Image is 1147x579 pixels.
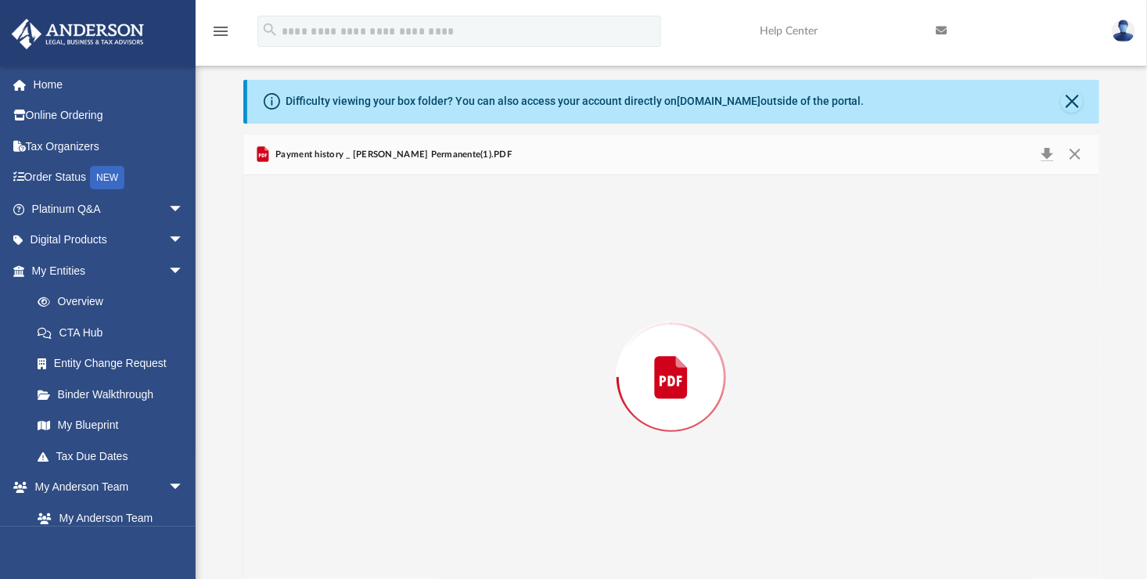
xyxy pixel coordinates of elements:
a: Home [11,69,207,100]
a: Tax Organizers [11,131,207,162]
span: arrow_drop_down [168,225,200,257]
a: Digital Productsarrow_drop_down [11,225,207,256]
div: Difficulty viewing your box folder? You can also access your account directly on outside of the p... [286,93,865,110]
a: Entity Change Request [22,348,207,379]
img: Anderson Advisors Platinum Portal [7,19,149,49]
a: My Anderson Team [22,502,192,534]
i: menu [211,22,230,41]
a: My Entitiesarrow_drop_down [11,255,207,286]
button: Download [1033,144,1061,166]
button: Close [1061,91,1083,113]
a: Order StatusNEW [11,162,207,194]
span: arrow_drop_down [168,193,200,225]
a: Online Ordering [11,100,207,131]
a: My Blueprint [22,410,200,441]
a: Binder Walkthrough [22,379,207,410]
span: Payment history _ [PERSON_NAME] Permanente(1).PDF [272,148,512,162]
a: menu [211,30,230,41]
div: NEW [90,166,124,189]
img: User Pic [1112,20,1135,42]
a: Tax Due Dates [22,441,207,472]
i: search [261,21,279,38]
a: My Anderson Teamarrow_drop_down [11,472,200,503]
a: CTA Hub [22,317,207,348]
span: arrow_drop_down [168,255,200,287]
button: Close [1061,144,1089,166]
span: arrow_drop_down [168,472,200,504]
a: [DOMAIN_NAME] [677,95,760,107]
a: Overview [22,286,207,318]
a: Platinum Q&Aarrow_drop_down [11,193,207,225]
